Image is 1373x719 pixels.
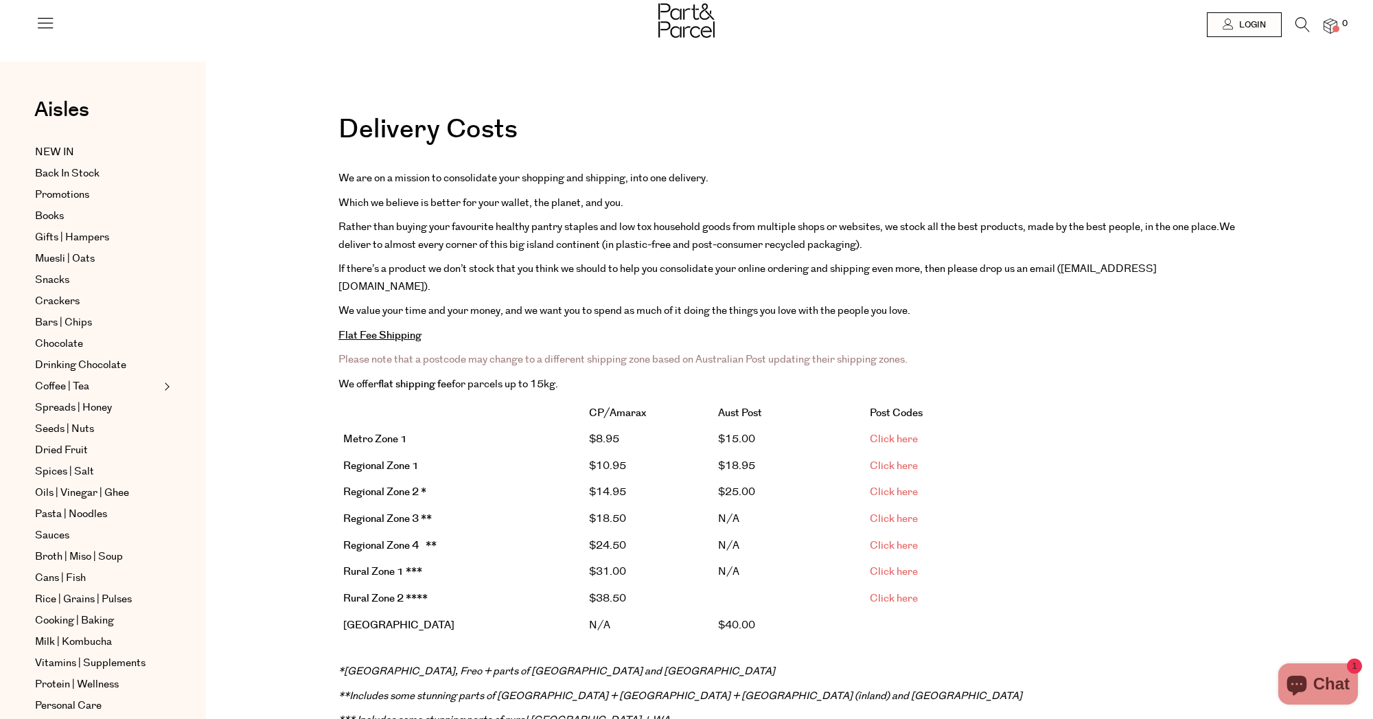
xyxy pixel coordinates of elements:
[35,144,160,161] a: NEW IN
[35,698,102,714] span: Personal Care
[343,485,426,499] b: Regional Zone 2 *
[35,378,160,395] a: Coffee | Tea
[378,377,452,391] strong: flat shipping fee
[343,564,422,579] strong: Rural Zone 1 ***
[35,421,160,437] a: Seeds | Nuts
[35,613,160,629] a: Cooking | Baking
[870,591,918,606] a: Click here
[338,377,558,391] span: We offer for parcels up to 15kg.
[584,612,713,639] td: N/A
[338,218,1241,253] p: We deliver to almost every corner of this big island continent (in plastic-free and post-consumer...
[584,532,713,559] td: $24.50
[35,293,160,310] a: Crackers
[584,453,713,479] td: $10.95
[35,655,146,672] span: Vitamins | Supplements
[338,262,1157,294] span: If there’s a product we don’t stock that you think we should to help you consolidate your online ...
[870,564,918,579] a: Click here
[349,689,1022,703] span: Includes some stunning parts of [GEOGRAPHIC_DATA] + [GEOGRAPHIC_DATA] + [GEOGRAPHIC_DATA] (inland...
[35,229,109,246] span: Gifts | Hampers
[658,3,715,38] img: Part&Parcel
[35,421,94,437] span: Seeds | Nuts
[338,171,708,185] span: We are on a mission to consolidate your shopping and shipping, into one delivery.
[338,220,1219,234] span: Rather than buying your favourite healthy pantry staples and low tox household goods from multipl...
[35,506,107,523] span: Pasta | Noodles
[589,591,626,606] span: $38.50
[35,357,160,374] a: Drinking Chocolate
[870,485,918,499] a: Click here
[161,378,170,395] button: Expand/Collapse Coffee | Tea
[35,293,80,310] span: Crackers
[35,464,160,480] a: Spices | Salt
[35,144,74,161] span: NEW IN
[35,549,160,565] a: Broth | Miso | Soup
[35,336,83,352] span: Chocolate
[35,634,112,650] span: Milk | Kombucha
[35,251,95,267] span: Muesli | Oats
[35,315,92,331] span: Bars | Chips
[1274,663,1362,708] inbox-online-store-chat: Shopify online store chat
[35,698,160,714] a: Personal Care
[338,664,775,678] em: * [GEOGRAPHIC_DATA], Freo + parts of [GEOGRAPHIC_DATA] and [GEOGRAPHIC_DATA]
[338,117,1241,157] h1: Delivery Costs
[35,272,160,288] a: Snacks
[35,527,160,544] a: Sauces
[1324,19,1337,33] a: 0
[35,357,126,374] span: Drinking Chocolate
[870,538,918,553] span: Click here
[713,453,865,479] td: $18.95
[35,229,160,246] a: Gifts | Hampers
[343,512,432,526] b: Regional Zone 3 **
[870,406,923,420] strong: Post Codes
[338,328,422,343] strong: Flat Fee Shipping
[713,532,865,559] td: N/A
[338,304,910,318] span: We value your time and your money, and we want you to spend as much of it doing the things you lo...
[35,166,100,182] span: Back In Stock
[35,506,160,523] a: Pasta | Noodles
[35,591,132,608] span: Rice | Grains | Pulses
[35,187,160,203] a: Promotions
[35,336,160,352] a: Chocolate
[338,352,908,367] span: Please note that a postcode may change to a different shipping zone based on Australian Post upda...
[713,506,865,533] td: N/A
[589,406,646,420] strong: CP/Amarax
[34,100,89,134] a: Aisles
[338,196,623,210] span: Which we believe is better for your wallet, the planet, and you.
[35,570,160,586] a: Cans | Fish
[35,634,160,650] a: Milk | Kombucha
[35,208,160,225] a: Books
[35,272,69,288] span: Snacks
[1236,19,1266,31] span: Login
[584,479,713,506] td: $14.95
[589,512,626,526] span: $18.50
[35,400,112,416] span: Spreads | Honey
[870,432,918,446] a: Click here
[870,512,918,526] a: Click here
[35,591,160,608] a: Rice | Grains | Pulses
[35,166,160,182] a: Back In Stock
[343,459,419,473] b: Regional Zone 1
[35,549,123,565] span: Broth | Miso | Soup
[713,559,865,586] td: N/A
[589,564,626,579] span: $31.00
[35,485,129,501] span: Oils | Vinegar | Ghee
[35,315,160,331] a: Bars | Chips
[718,406,762,420] strong: Aust Post
[35,485,160,501] a: Oils | Vinegar | Ghee
[35,187,89,203] span: Promotions
[35,442,88,459] span: Dried Fruit
[343,432,407,446] strong: Metro Zone 1
[35,676,160,693] a: Protein | Wellness
[35,400,160,416] a: Spreads | Honey
[35,655,160,672] a: Vitamins | Supplements
[343,618,454,632] strong: [GEOGRAPHIC_DATA]
[343,538,437,553] b: Regional Zone 4 **
[34,95,89,125] span: Aisles
[35,570,86,586] span: Cans | Fish
[35,464,94,480] span: Spices | Salt
[35,676,119,693] span: Protein | Wellness
[713,479,865,506] td: $25.00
